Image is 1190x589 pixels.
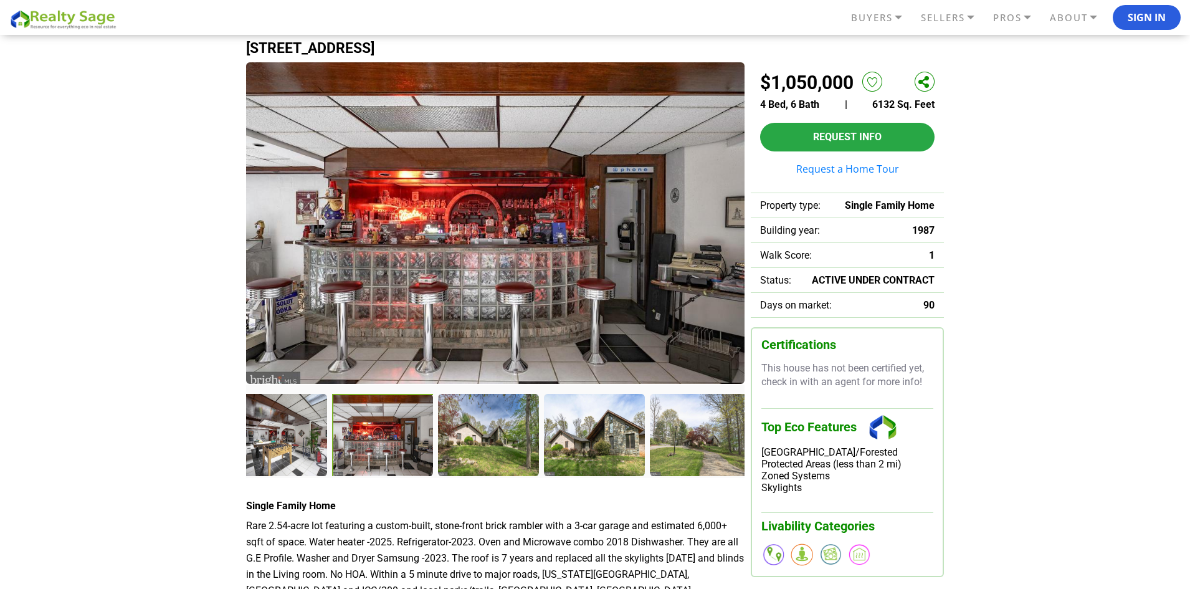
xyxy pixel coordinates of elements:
h3: Top Eco Features [761,408,933,446]
span: Single Family Home [845,199,935,211]
span: Walk Score: [760,249,812,261]
button: Sign In [1113,5,1181,30]
h2: $1,050,000 [760,72,854,93]
span: 4 Bed, 6 Bath [760,98,819,110]
span: ACTIVE UNDER CONTRACT [812,274,935,286]
div: [GEOGRAPHIC_DATA]/Forested Protected Areas (less than 2 mi) Zoned Systems Skylights [761,446,933,494]
span: 1 [929,249,935,261]
span: 6132 Sq. Feet [872,98,935,110]
a: SELLERS [918,7,990,29]
p: This house has not been certified yet, check in with an agent for more info! [761,362,933,390]
a: ABOUT [1047,7,1113,29]
span: Property type: [760,199,821,211]
h3: Certifications [761,338,933,352]
a: PROS [990,7,1047,29]
a: BUYERS [848,7,918,29]
h3: Livability Categories [761,512,933,534]
span: Status: [760,274,791,286]
h1: [STREET_ADDRESS] [246,41,944,56]
span: | [845,98,847,110]
a: Request a Home Tour [760,164,935,174]
span: Building year: [760,224,820,236]
button: Request Info [760,123,935,151]
span: 1987 [912,224,935,236]
img: REALTY SAGE [9,8,121,30]
h4: Single Family Home [246,500,745,512]
span: Days on market: [760,299,832,311]
span: 90 [923,299,935,311]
